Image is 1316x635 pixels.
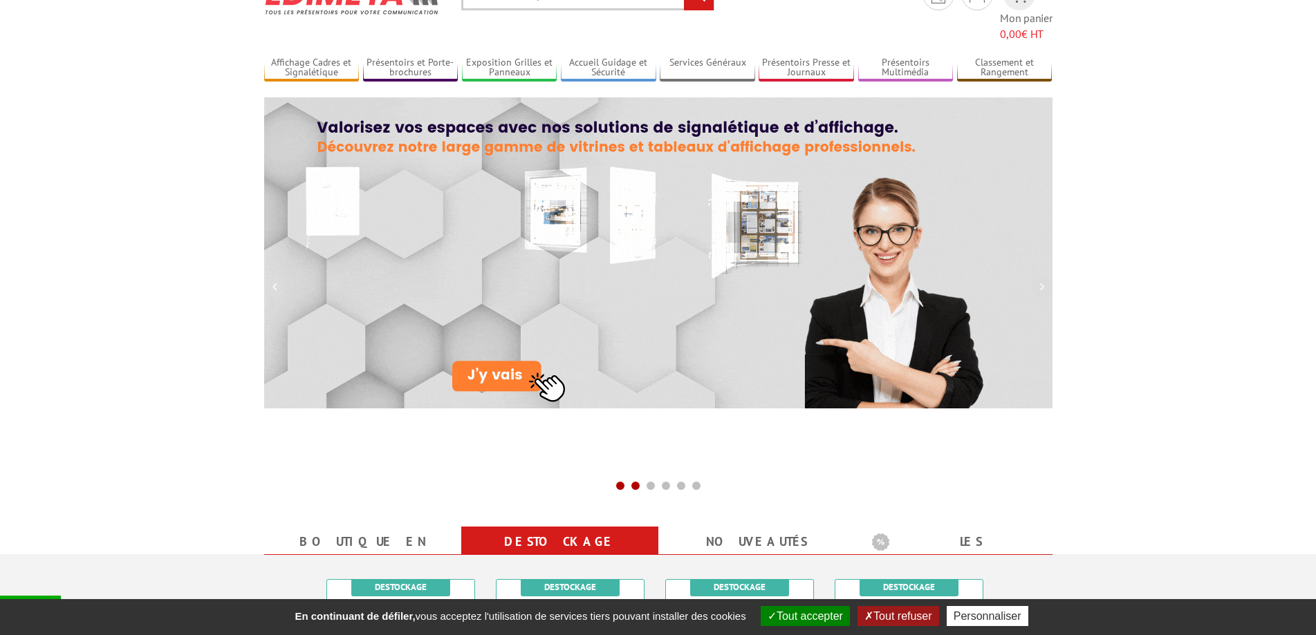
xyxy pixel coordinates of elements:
[714,581,766,593] b: Destockage
[761,606,850,626] button: Tout accepter
[1000,27,1021,41] span: 0,00
[675,529,839,554] a: nouveautés
[462,57,557,79] a: Exposition Grilles et Panneaux
[264,57,360,79] a: Affichage Cadres et Signalétique
[281,529,445,579] a: Boutique en ligne
[544,581,596,593] b: Destockage
[295,610,415,622] strong: En continuant de défiler,
[660,57,755,79] a: Services Généraux
[478,529,642,554] a: Destockage
[883,581,935,593] b: Destockage
[957,57,1053,79] a: Classement et Rangement
[759,57,854,79] a: Présentoirs Presse et Journaux
[1000,26,1053,42] span: € HT
[872,529,1036,579] a: Les promotions
[858,606,938,626] button: Tout refuser
[1000,10,1053,42] span: Mon panier
[947,606,1028,626] button: Personnaliser (fenêtre modale)
[288,610,752,622] span: vous acceptez l'utilisation de services tiers pouvant installer des cookies
[363,57,458,79] a: Présentoirs et Porte-brochures
[375,581,427,593] b: Destockage
[561,57,656,79] a: Accueil Guidage et Sécurité
[872,529,1045,557] b: Les promotions
[858,57,954,79] a: Présentoirs Multimédia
